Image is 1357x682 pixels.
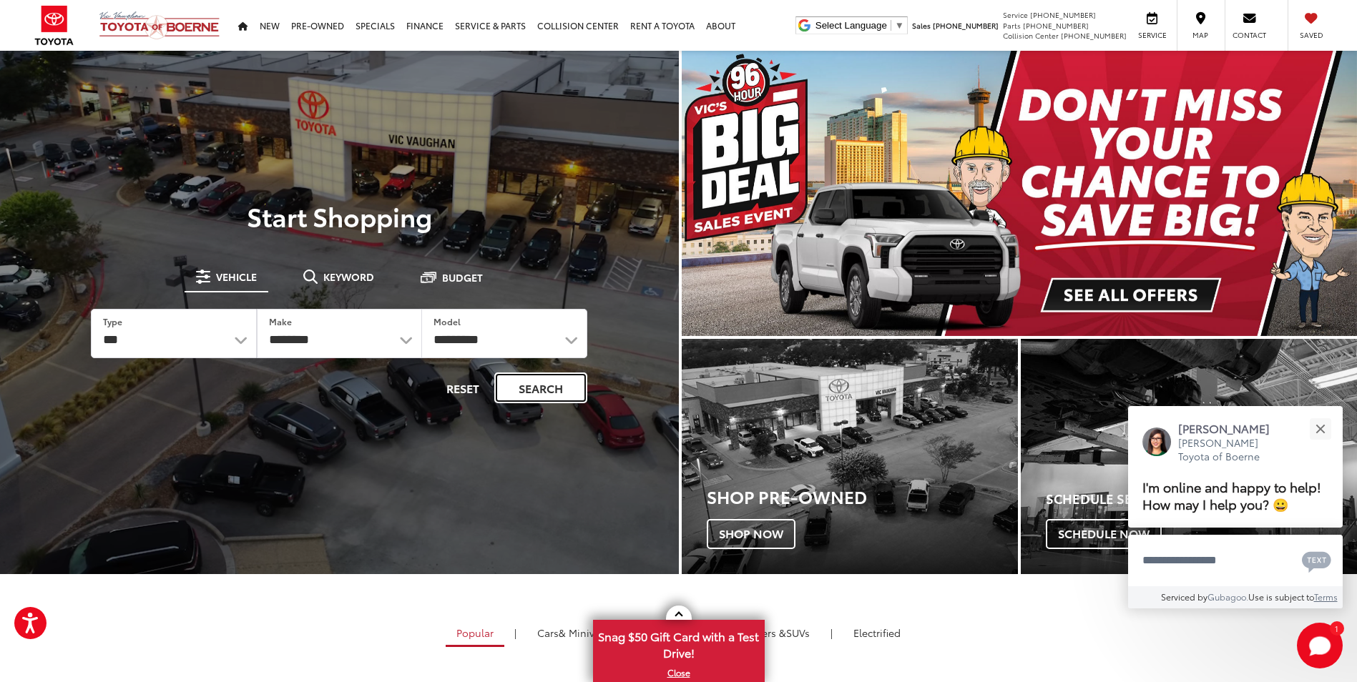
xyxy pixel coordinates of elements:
[442,272,483,282] span: Budget
[1314,590,1338,603] a: Terms
[1128,406,1343,608] div: Close[PERSON_NAME][PERSON_NAME] Toyota of BoerneI'm online and happy to help! How may I help you?...
[827,626,836,640] li: |
[1046,492,1357,506] h4: Schedule Service
[1233,30,1266,40] span: Contact
[1136,30,1168,40] span: Service
[1305,413,1336,444] button: Close
[269,315,292,327] label: Make
[1297,623,1343,668] button: Toggle Chat Window
[912,20,931,31] span: Sales
[1297,623,1343,668] svg: Start Chat
[433,315,461,327] label: Model
[1178,436,1284,464] p: [PERSON_NAME] Toyota of Boerne
[815,20,904,31] a: Select Language​
[1021,339,1357,574] a: Schedule Service Schedule Now
[891,20,891,31] span: ​
[1128,535,1343,586] textarea: Type your message
[1046,519,1162,549] span: Schedule Now
[843,621,911,645] a: Electrified
[1178,420,1284,436] p: [PERSON_NAME]
[511,626,520,640] li: |
[1003,9,1028,20] span: Service
[1003,20,1021,31] span: Parts
[434,372,491,403] button: Reset
[1185,30,1216,40] span: Map
[682,339,1018,574] a: Shop Pre-Owned Shop Now
[323,272,374,282] span: Keyword
[933,20,999,31] span: [PHONE_NUMBER]
[1030,9,1096,20] span: [PHONE_NUMBER]
[815,20,887,31] span: Select Language
[1207,590,1248,603] a: Gubagoo.
[1335,625,1338,631] span: 1
[1302,550,1331,573] svg: Text
[1003,30,1059,41] span: Collision Center
[446,621,504,647] a: Popular
[1161,590,1207,603] span: Serviced by
[526,621,617,645] a: Cars
[594,621,763,665] span: Snag $50 Gift Card with a Test Drive!
[1298,544,1336,576] button: Chat with SMS
[1023,20,1089,31] span: [PHONE_NUMBER]
[216,272,257,282] span: Vehicle
[682,339,1018,574] div: Toyota
[707,519,795,549] span: Shop Now
[1248,590,1314,603] span: Use is subject to
[1021,339,1357,574] div: Toyota
[559,626,607,640] span: & Minivan
[895,20,904,31] span: ▼
[103,315,122,327] label: Type
[1061,30,1127,41] span: [PHONE_NUMBER]
[1142,477,1321,513] span: I'm online and happy to help! How may I help you? 😀
[99,11,220,40] img: Vic Vaughan Toyota of Boerne
[712,621,820,645] a: SUVs
[494,372,587,403] button: Search
[707,487,1018,505] h3: Shop Pre-Owned
[60,202,619,230] p: Start Shopping
[1295,30,1327,40] span: Saved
